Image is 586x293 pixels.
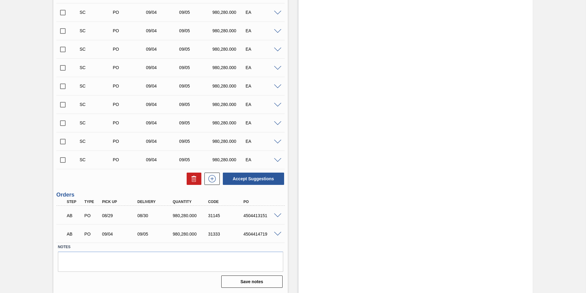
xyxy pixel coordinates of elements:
[244,120,281,125] div: EA
[65,209,84,222] div: Awaiting Billing
[58,243,283,252] label: Notes
[178,157,215,162] div: 09/05/2025
[242,232,281,236] div: 4504414719
[144,102,181,107] div: 09/04/2025
[244,47,281,52] div: EA
[111,157,148,162] div: Purchase order
[83,200,101,204] div: Type
[178,10,215,15] div: 09/05/2025
[78,139,115,144] div: Suggestion Created
[111,47,148,52] div: Purchase order
[211,65,248,70] div: 980,280.000
[83,213,101,218] div: Purchase order
[221,275,283,288] button: Save notes
[136,213,175,218] div: 08/30/2025
[244,84,281,88] div: EA
[184,173,201,185] div: Delete Suggestions
[65,200,84,204] div: Step
[211,120,248,125] div: 980,280.000
[178,47,215,52] div: 09/05/2025
[171,213,211,218] div: 980,280.000
[244,28,281,33] div: EA
[211,139,248,144] div: 980,280.000
[111,120,148,125] div: Purchase order
[211,102,248,107] div: 980,280.000
[111,65,148,70] div: Purchase order
[178,102,215,107] div: 09/05/2025
[144,10,181,15] div: 09/04/2025
[211,84,248,88] div: 980,280.000
[244,102,281,107] div: EA
[178,65,215,70] div: 09/05/2025
[178,84,215,88] div: 09/05/2025
[207,200,246,204] div: Code
[144,157,181,162] div: 09/04/2025
[78,102,115,107] div: Suggestion Created
[144,28,181,33] div: 09/04/2025
[178,139,215,144] div: 09/05/2025
[144,65,181,70] div: 09/04/2025
[211,47,248,52] div: 980,280.000
[171,200,211,204] div: Quantity
[78,47,115,52] div: Suggestion Created
[178,120,215,125] div: 09/05/2025
[83,232,101,236] div: Purchase order
[244,139,281,144] div: EA
[136,232,175,236] div: 09/05/2025
[144,139,181,144] div: 09/04/2025
[144,47,181,52] div: 09/04/2025
[242,200,281,204] div: PO
[111,84,148,88] div: Purchase order
[65,227,84,241] div: Awaiting Billing
[144,120,181,125] div: 09/04/2025
[211,28,248,33] div: 980,280.000
[207,213,246,218] div: 31145
[201,173,220,185] div: New suggestion
[244,157,281,162] div: EA
[220,172,285,186] div: Accept Suggestions
[101,213,140,218] div: 08/29/2025
[178,28,215,33] div: 09/05/2025
[56,192,285,198] h3: Orders
[223,173,284,185] button: Accept Suggestions
[78,28,115,33] div: Suggestion Created
[101,200,140,204] div: Pick up
[111,102,148,107] div: Purchase order
[78,157,115,162] div: Suggestion Created
[111,28,148,33] div: Purchase order
[244,65,281,70] div: EA
[211,157,248,162] div: 980,280.000
[207,232,246,236] div: 31333
[171,232,211,236] div: 980,280.000
[244,10,281,15] div: EA
[111,10,148,15] div: Purchase order
[78,10,115,15] div: Suggestion Created
[78,120,115,125] div: Suggestion Created
[78,65,115,70] div: Suggestion Created
[211,10,248,15] div: 980,280.000
[67,232,82,236] p: AB
[136,200,175,204] div: Delivery
[101,232,140,236] div: 09/04/2025
[78,84,115,88] div: Suggestion Created
[144,84,181,88] div: 09/04/2025
[111,139,148,144] div: Purchase order
[67,213,82,218] p: AB
[242,213,281,218] div: 4504413151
